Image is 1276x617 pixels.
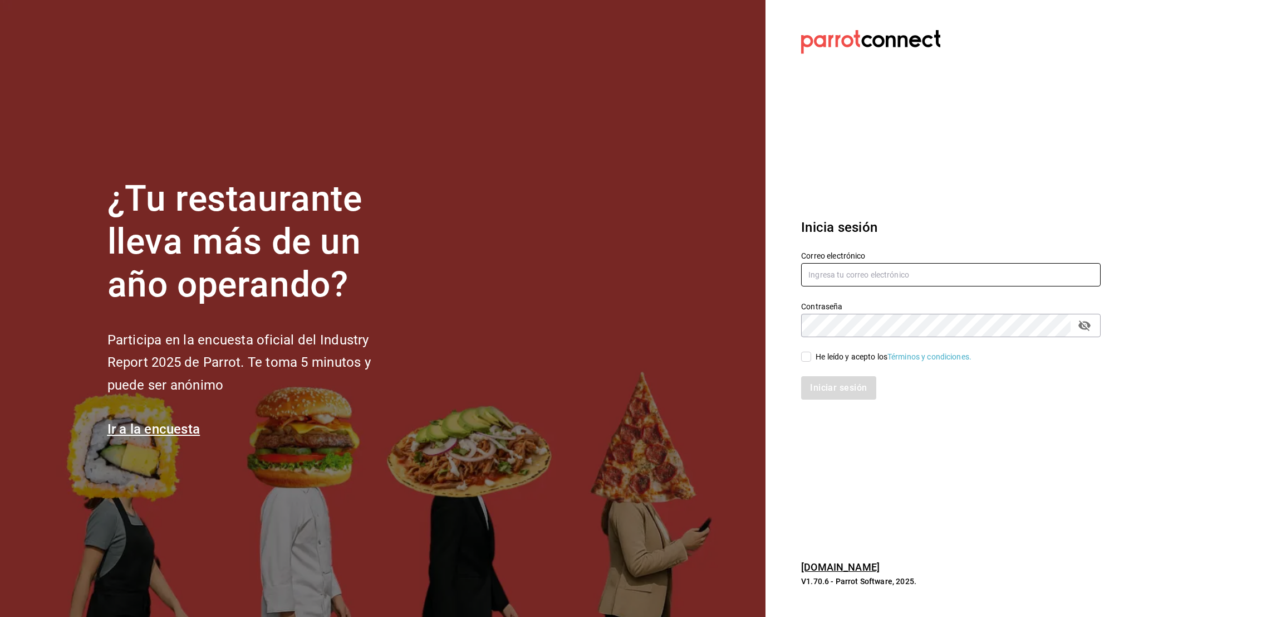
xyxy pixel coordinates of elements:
h3: Inicia sesión [801,217,1101,237]
label: Contraseña [801,303,1101,310]
input: Ingresa tu correo electrónico [801,263,1101,286]
h2: Participa en la encuesta oficial del Industry Report 2025 de Parrot. Te toma 5 minutos y puede se... [107,329,408,397]
a: [DOMAIN_NAME] [801,561,880,573]
div: He leído y acepto los [816,351,971,363]
a: Términos y condiciones. [887,352,971,361]
button: passwordField [1075,316,1094,335]
p: V1.70.6 - Parrot Software, 2025. [801,576,1101,587]
a: Ir a la encuesta [107,421,200,437]
h1: ¿Tu restaurante lleva más de un año operando? [107,178,408,306]
label: Correo electrónico [801,252,1101,260]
